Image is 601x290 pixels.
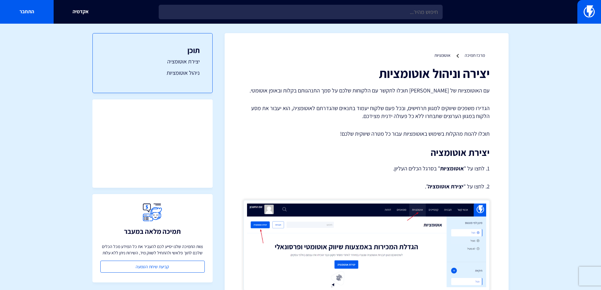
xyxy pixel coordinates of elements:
[465,52,485,58] a: מרכז תמיכה
[244,182,490,191] p: 2. לחצו על " ".
[100,243,205,256] p: צוות התמיכה שלנו יסייע לכם להעביר את כל המידע מכל הכלים שלכם לתוך פלאשי ולהתחיל לשווק מיד, השירות...
[244,164,490,173] p: 1. לחצו על " " בסרגל הכלים העליון.
[100,261,205,273] a: קביעת שיחת הטמעה
[105,57,200,66] a: יצירת אוטומציה
[244,130,490,138] p: תוכלו להנות מהקלות בשימוש באוטומציות עבור כל מטרה שיווקית שלכם!
[244,86,490,95] p: עם האוטומציות של [PERSON_NAME] תוכלו לתקשר עם הלקוחות שלכם על סמך התנהגותם בקלות ובאופן אוטומטי.
[244,66,490,80] h1: יצירה וניהול אוטומציות
[434,52,451,58] a: אוטומציות
[244,147,490,158] h2: יצירת אוטומציה
[105,46,200,54] h3: תוכן
[159,5,443,19] input: חיפוש מהיר...
[440,165,464,172] strong: אוטומציות
[124,228,181,235] h3: תמיכה מלאה במעבר
[428,183,463,190] strong: יצירת אוטומציה
[105,69,200,77] a: ניהול אוטומציות
[244,104,490,120] p: הגדירו משפכים שיווקים למגוון תרחישים, ובכל פעם שלקוח יעמוד בתנאים שהגדרתם לאוטומציה, הוא יעבור את...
